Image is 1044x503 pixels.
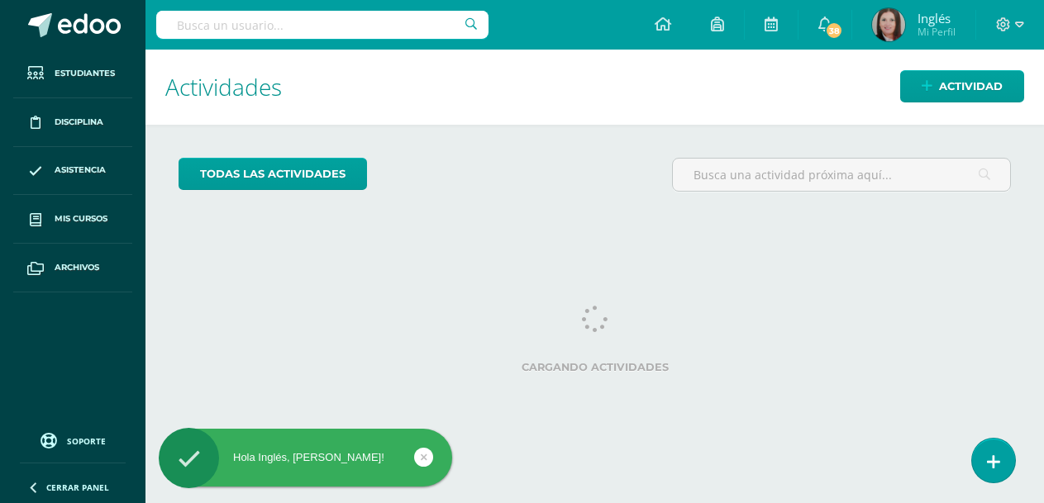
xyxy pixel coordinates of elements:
[179,361,1011,373] label: Cargando actividades
[918,10,956,26] span: Inglés
[13,50,132,98] a: Estudiantes
[13,244,132,292] a: Archivos
[918,25,956,39] span: Mi Perfil
[67,435,106,447] span: Soporte
[55,67,115,80] span: Estudiantes
[900,70,1024,102] a: Actividad
[825,21,843,40] span: 38
[179,158,367,190] a: todas las Actividades
[13,98,132,147] a: Disciplina
[55,164,106,177] span: Asistencia
[46,482,109,493] span: Cerrar panel
[156,11,489,39] input: Busca un usuario...
[13,195,132,244] a: Mis cursos
[673,159,1010,191] input: Busca una actividad próxima aquí...
[872,8,905,41] img: e03ec1ec303510e8e6f60bf4728ca3bf.png
[55,116,103,129] span: Disciplina
[13,147,132,196] a: Asistencia
[939,71,1003,102] span: Actividad
[55,261,99,274] span: Archivos
[20,429,126,451] a: Soporte
[159,450,452,465] div: Hola Inglés, [PERSON_NAME]!
[165,50,1024,125] h1: Actividades
[55,212,107,225] span: Mis cursos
